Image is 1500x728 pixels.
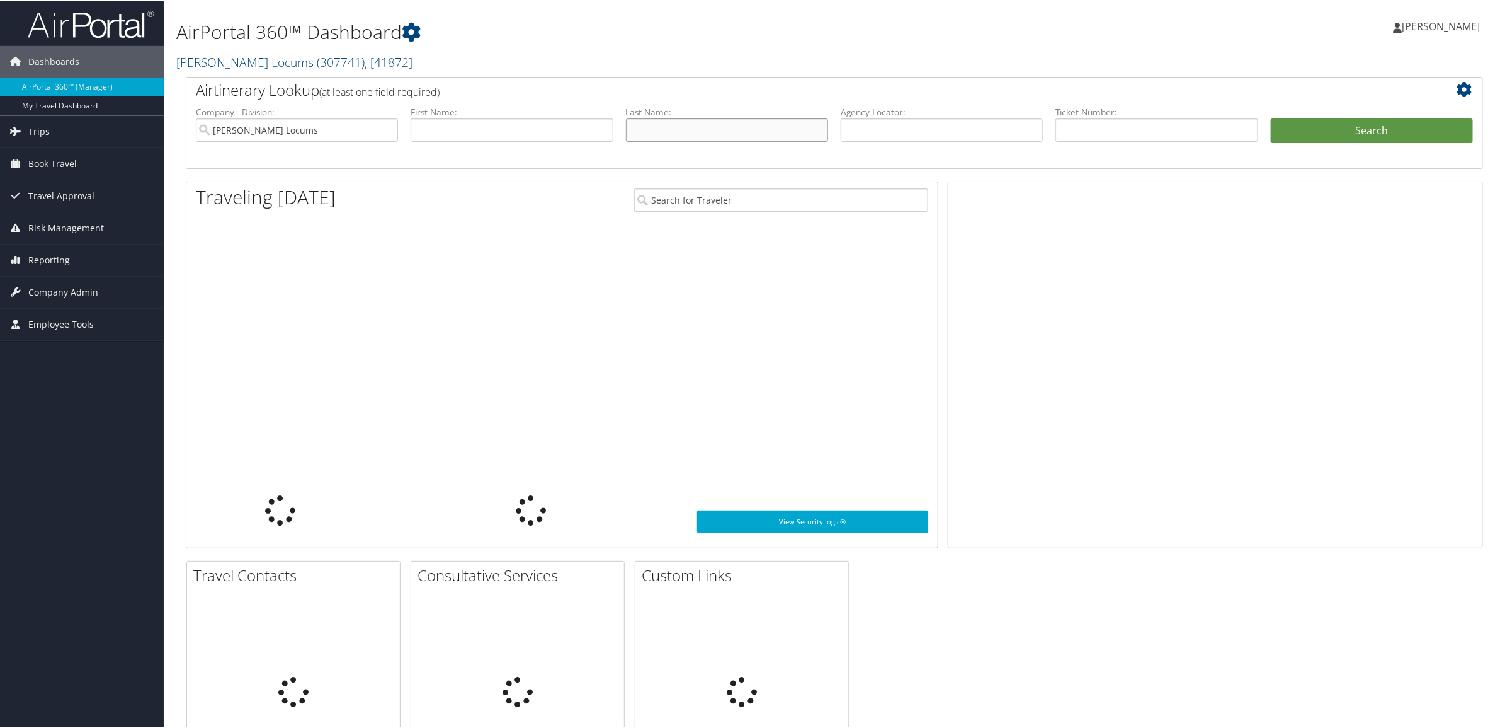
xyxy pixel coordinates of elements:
[176,52,412,69] a: [PERSON_NAME] Locums
[1055,105,1258,117] label: Ticket Number:
[841,105,1043,117] label: Agency Locator:
[1393,6,1492,44] a: [PERSON_NAME]
[365,52,412,69] span: , [ 41872 ]
[196,183,336,209] h1: Traveling [DATE]
[1402,18,1480,32] span: [PERSON_NAME]
[196,78,1365,100] h2: Airtinerary Lookup
[28,45,79,76] span: Dashboards
[319,84,440,98] span: (at least one field required)
[28,147,77,178] span: Book Travel
[1271,117,1473,142] button: Search
[626,105,828,117] label: Last Name:
[317,52,365,69] span: ( 307741 )
[411,105,613,117] label: First Name:
[28,275,98,307] span: Company Admin
[28,8,154,38] img: airportal-logo.png
[28,115,50,146] span: Trips
[28,308,94,339] span: Employee Tools
[193,563,400,585] h2: Travel Contacts
[28,179,94,211] span: Travel Approval
[634,187,928,211] input: Search for Traveler
[697,509,929,532] a: View SecurityLogic®
[176,18,1054,44] h1: AirPortal 360™ Dashboard
[418,563,624,585] h2: Consultative Services
[642,563,848,585] h2: Custom Links
[196,105,398,117] label: Company - Division:
[28,211,104,243] span: Risk Management
[28,243,70,275] span: Reporting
